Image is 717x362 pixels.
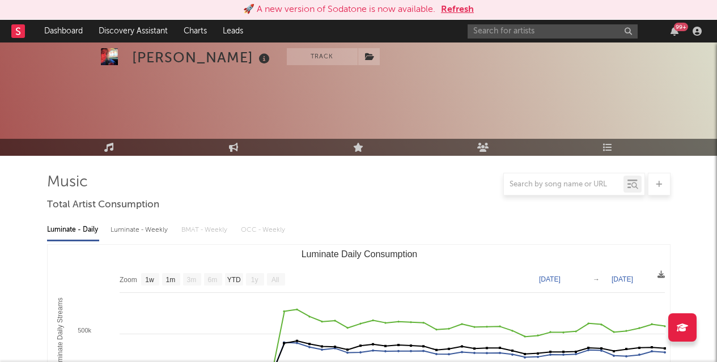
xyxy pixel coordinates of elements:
text: [DATE] [612,275,633,283]
text: → [593,275,600,283]
div: Luminate - Daily [47,220,99,240]
input: Search by song name or URL [504,180,623,189]
a: Leads [215,20,251,42]
div: 🚀 A new version of Sodatone is now available. [243,3,435,16]
text: 1w [145,276,154,284]
span: Total Artist Consumption [47,198,159,212]
a: Charts [176,20,215,42]
input: Search for artists [468,24,638,39]
text: 6m [207,276,217,284]
text: 500k [78,327,91,334]
button: 99+ [671,27,678,36]
div: Luminate - Weekly [111,220,170,240]
text: YTD [227,276,240,284]
text: [DATE] [539,275,561,283]
div: 99 + [674,23,688,31]
div: [PERSON_NAME] [132,48,273,67]
text: 1m [166,276,175,284]
button: Track [287,48,358,65]
a: Dashboard [36,20,91,42]
text: 1y [251,276,258,284]
text: All [271,276,279,284]
a: Discovery Assistant [91,20,176,42]
text: Zoom [120,276,137,284]
text: Luminate Daily Consumption [301,249,417,259]
text: 3m [186,276,196,284]
button: Refresh [441,3,474,16]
